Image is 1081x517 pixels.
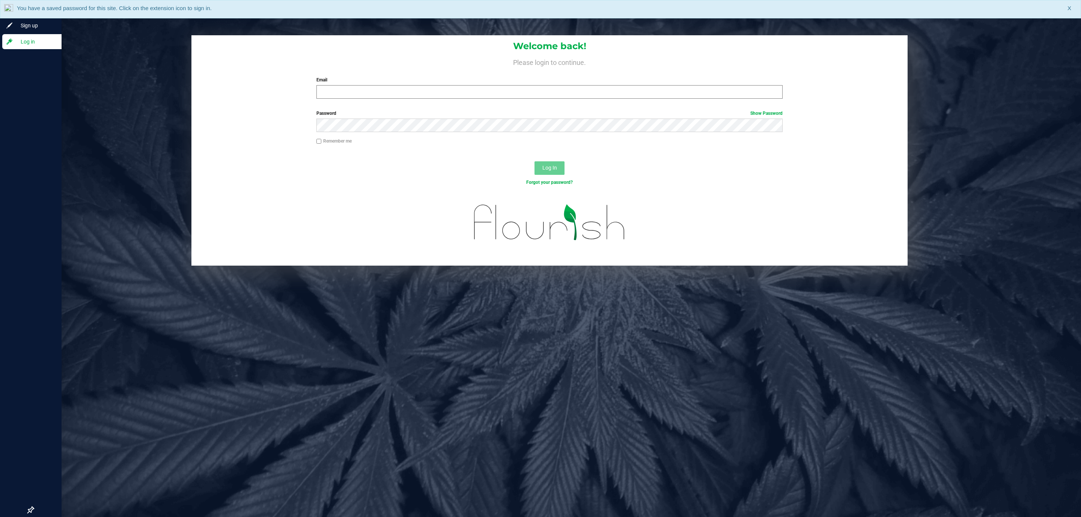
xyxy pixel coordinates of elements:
[534,161,565,175] button: Log In
[542,165,557,171] span: Log In
[316,77,783,83] label: Email
[316,139,322,144] input: Remember me
[191,41,908,51] h1: Welcome back!
[6,38,13,45] inline-svg: Log in
[460,194,639,251] img: flourish_logo.svg
[316,138,352,144] label: Remember me
[4,4,13,14] img: notLoggedInIcon.png
[1067,4,1071,13] span: X
[526,180,573,185] a: Forgot your password?
[13,21,58,30] span: Sign up
[191,57,908,66] h4: Please login to continue.
[750,111,783,116] a: Show Password
[13,37,58,46] span: Log in
[6,22,13,29] inline-svg: Sign up
[17,5,212,11] span: You have a saved password for this site. Click on the extension icon to sign in.
[316,111,336,116] span: Password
